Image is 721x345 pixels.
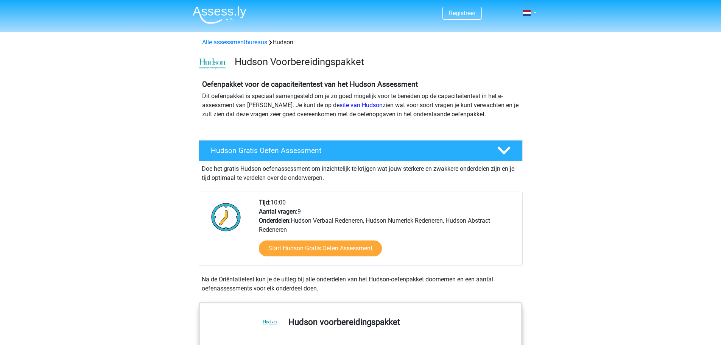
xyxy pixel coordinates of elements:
[202,92,519,119] p: Dit oefenpakket is speciaal samengesteld om je zo goed mogelijk voor te bereiden op de capaciteit...
[259,217,291,224] b: Onderdelen:
[199,38,522,47] div: Hudson
[449,9,475,17] a: Registreer
[259,240,382,256] a: Start Hudson Gratis Oefen Assessment
[196,140,526,161] a: Hudson Gratis Oefen Assessment
[193,6,246,24] img: Assessly
[199,161,523,183] div: Doe het gratis Hudson oefenassessment om inzichtelijk te krijgen wat jouw sterkere en zwakkere on...
[211,146,485,155] h4: Hudson Gratis Oefen Assessment
[339,101,383,109] a: site van Hudson
[202,39,267,46] a: Alle assessmentbureaus
[253,198,522,265] div: 10:00 9 Hudson Verbaal Redeneren, Hudson Numeriek Redeneren, Hudson Abstract Redeneren
[199,58,226,69] img: cefd0e47479f4eb8e8c001c0d358d5812e054fa8.png
[207,198,245,236] img: Klok
[259,208,297,215] b: Aantal vragen:
[235,56,517,68] h3: Hudson Voorbereidingspakket
[199,275,523,293] div: Na de Oriëntatietest kun je de uitleg bij alle onderdelen van het Hudson-oefenpakket doornemen en...
[202,80,418,89] b: Oefenpakket voor de capaciteitentest van het Hudson Assessment
[259,199,271,206] b: Tijd:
